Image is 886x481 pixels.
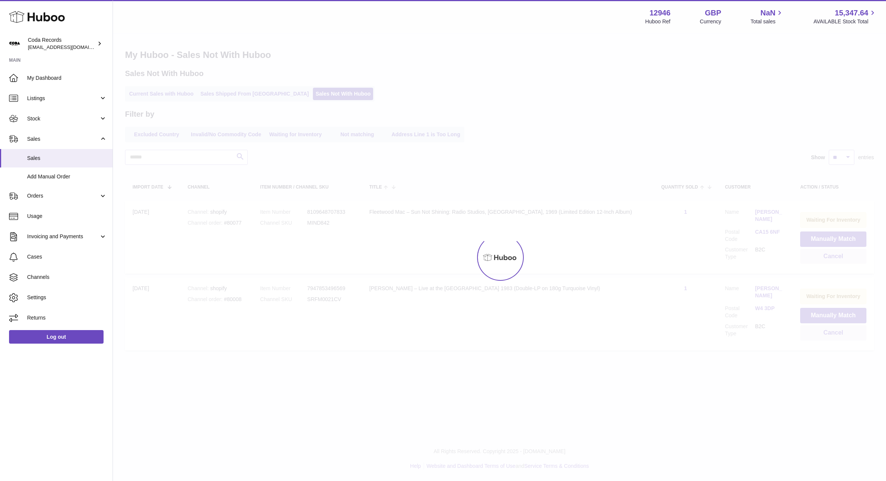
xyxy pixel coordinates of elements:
span: Orders [27,192,99,199]
a: Log out [9,330,104,344]
span: Add Manual Order [27,173,107,180]
span: Usage [27,213,107,220]
div: Currency [700,18,721,25]
span: Sales [27,155,107,162]
div: Huboo Ref [645,18,671,25]
span: 15,347.64 [835,8,868,18]
span: Sales [27,135,99,143]
span: Stock [27,115,99,122]
span: Cases [27,253,107,260]
span: Returns [27,314,107,321]
span: AVAILABLE Stock Total [813,18,877,25]
span: Total sales [750,18,784,25]
strong: 12946 [650,8,671,18]
strong: GBP [705,8,721,18]
span: Settings [27,294,107,301]
a: 15,347.64 AVAILABLE Stock Total [813,8,877,25]
div: Coda Records [28,37,96,51]
span: NaN [760,8,775,18]
span: [EMAIL_ADDRESS][DOMAIN_NAME] [28,44,111,50]
span: Listings [27,95,99,102]
img: haz@pcatmedia.com [9,38,20,49]
span: Invoicing and Payments [27,233,99,240]
a: NaN Total sales [750,8,784,25]
span: Channels [27,274,107,281]
span: My Dashboard [27,75,107,82]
